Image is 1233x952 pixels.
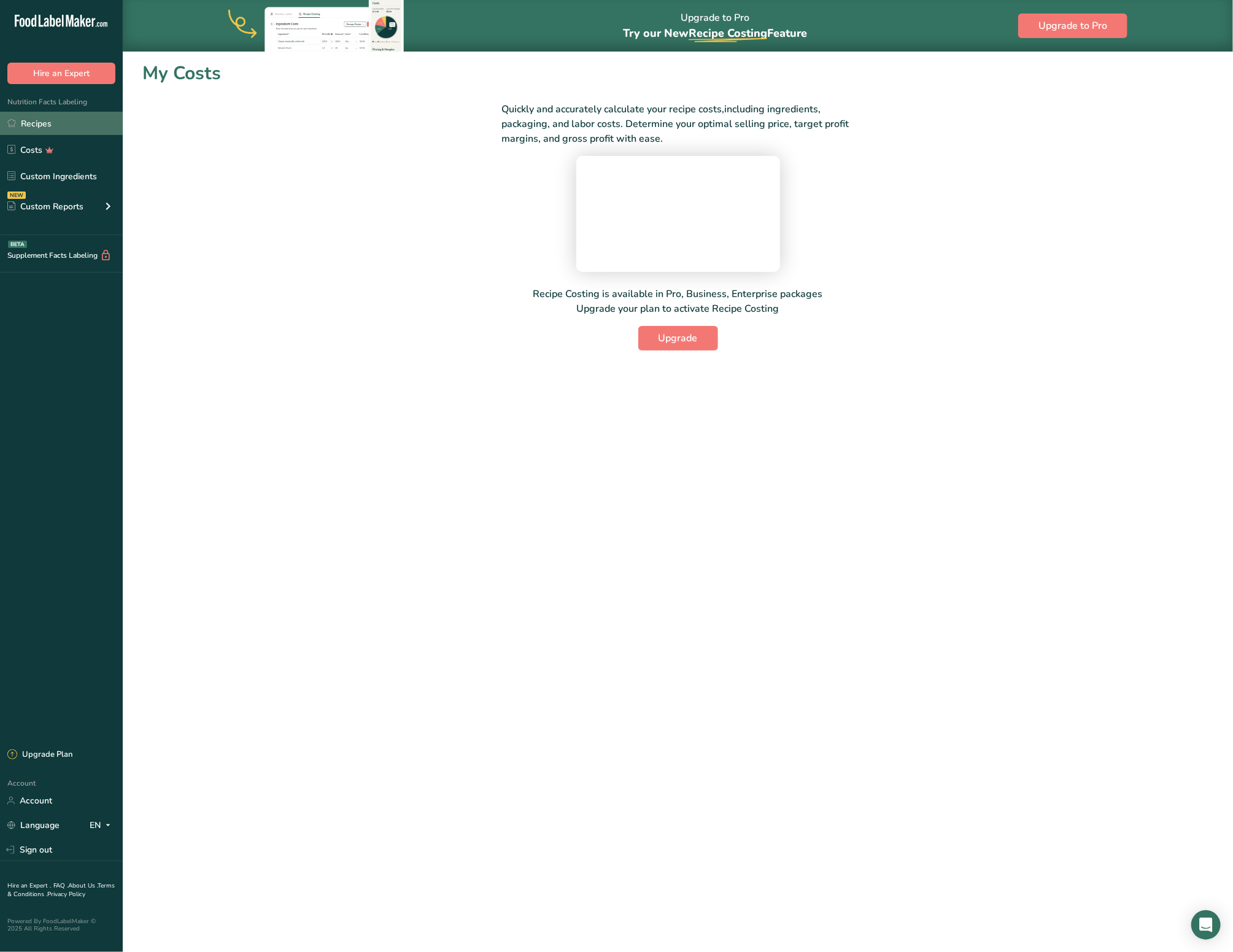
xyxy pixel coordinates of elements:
div: Upgrade Plan [7,749,72,761]
div: Custom Reports [7,200,83,213]
a: Hire an Expert . [7,881,51,890]
span: Upgrade [659,331,698,346]
div: EN [90,818,115,833]
button: Hire an Expert [7,63,115,84]
a: Terms & Conditions . [7,881,115,899]
a: Privacy Policy [47,890,85,899]
p: Recipe Costing is available in Pro, Business, Enterprise packages Upgrade your plan to activate R... [533,287,823,316]
div: BETA [8,241,27,248]
button: Upgrade [638,326,718,350]
p: Quickly and accurately calculate your recipe costs,including ingredients, packaging, and labor co... [501,102,854,146]
span: Recipe Costing [689,26,767,41]
a: Language [7,815,60,836]
div: Open Intercom Messenger [1191,910,1221,940]
div: Upgrade to Pro [623,1,807,52]
a: About Us . [68,881,98,890]
div: Powered By FoodLabelMaker © 2025 All Rights Reserved [7,918,115,932]
a: FAQ . [53,881,68,890]
span: Upgrade to Pro [1038,18,1107,33]
h1: My Costs [142,60,1213,87]
div: NEW [7,192,26,199]
span: Try our New Feature [623,26,807,41]
button: Upgrade to Pro [1018,14,1127,38]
